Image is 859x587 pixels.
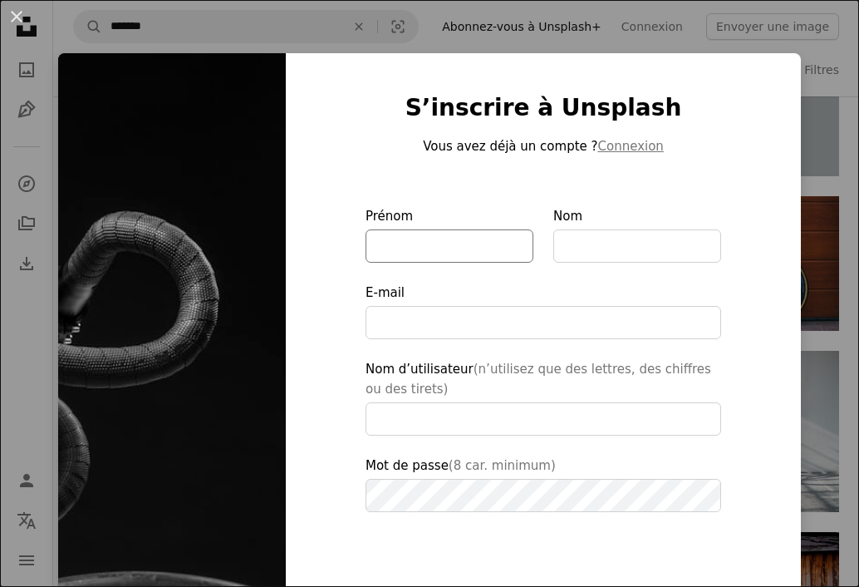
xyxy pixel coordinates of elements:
label: E-mail [366,283,721,339]
input: Prénom [366,229,533,263]
span: (n’utilisez que des lettres, des chiffres ou des tirets) [366,362,711,397]
input: E-mail [366,306,721,339]
label: Nom d’utilisateur [366,359,721,436]
h1: S’inscrire à Unsplash [366,93,721,123]
button: Connexion [598,136,664,156]
input: Nom [553,229,721,263]
input: Mot de passe(8 car. minimum) [366,479,721,512]
label: Nom [553,206,721,263]
label: Mot de passe [366,456,721,512]
p: Vous avez déjà un compte ? [366,136,721,156]
input: Nom d’utilisateur(n’utilisez que des lettres, des chiffres ou des tirets) [366,402,721,436]
span: (8 car. minimum) [449,458,556,473]
label: Prénom [366,206,533,263]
